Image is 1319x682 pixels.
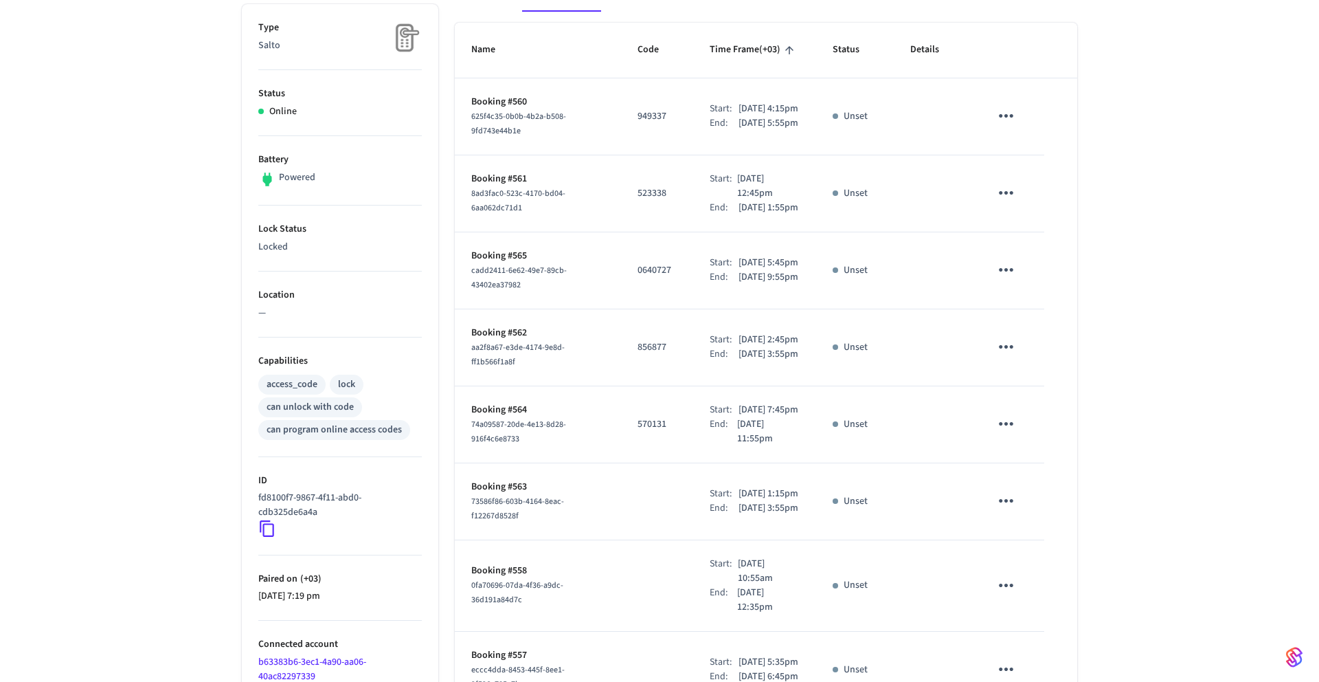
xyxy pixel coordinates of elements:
p: [DATE] 5:35pm [739,655,798,670]
p: [DATE] 12:45pm [737,172,799,201]
p: Salto [258,38,422,53]
p: [DATE] 5:55pm [739,116,798,131]
p: Capabilities [258,354,422,368]
p: [DATE] 4:15pm [739,102,798,116]
p: Booking #565 [471,249,605,263]
p: Booking #557 [471,648,605,663]
p: 523338 [638,186,677,201]
div: End: [710,417,737,446]
span: Code [638,39,677,60]
p: Online [269,104,297,119]
p: [DATE] 11:55pm [737,417,799,446]
p: Booking #564 [471,403,605,417]
p: [DATE] 5:45pm [739,256,798,270]
p: Booking #561 [471,172,605,186]
span: 73586f86-603b-4164-8eac-f12267d8528f [471,496,564,522]
img: Placeholder Lock Image [387,21,422,55]
div: End: [710,270,739,285]
span: 625f4c35-0b0b-4b2a-b508-9fd743e44b1e [471,111,566,137]
img: SeamLogoGradient.69752ec5.svg [1286,646,1303,668]
p: Connected account [258,637,422,652]
p: [DATE] 1:15pm [739,487,798,501]
p: Unset [844,109,868,124]
div: Start: [710,256,739,270]
span: aa2f8a67-e3de-4174-9e8d-ff1b566f1a8f [471,342,565,368]
span: ( +03 ) [297,572,322,586]
div: Start: [710,102,739,116]
p: Location [258,288,422,302]
p: Booking #562 [471,326,605,340]
div: Start: [710,333,739,347]
span: 74a09587-20de-4e13-8d28-916f4c6e8733 [471,419,566,445]
div: can program online access codes [267,423,402,437]
div: Start: [710,487,739,501]
div: access_code [267,377,317,392]
span: Time Frame(+03) [710,39,798,60]
span: Name [471,39,513,60]
p: Booking #560 [471,95,605,109]
div: End: [710,201,739,215]
p: Booking #558 [471,564,605,578]
div: lock [338,377,355,392]
p: ID [258,474,422,488]
p: Powered [279,170,315,185]
p: 856877 [638,340,677,355]
p: Unset [844,578,868,593]
p: [DATE] 7:19 pm [258,589,422,604]
div: End: [710,116,739,131]
p: Unset [844,263,868,278]
div: End: [710,347,739,362]
p: [DATE] 2:45pm [739,333,798,347]
p: Unset [844,340,868,355]
span: 8ad3fac0-523c-4170-bd04-6aa062dc71d1 [471,188,565,214]
p: [DATE] 12:35pm [737,586,799,615]
p: 949337 [638,109,677,124]
div: Start: [710,655,739,670]
div: can unlock with code [267,400,354,415]
p: [DATE] 9:55pm [739,270,798,285]
div: Start: [710,403,739,417]
p: [DATE] 7:45pm [739,403,798,417]
p: [DATE] 10:55am [738,557,800,586]
p: [DATE] 3:55pm [739,347,798,362]
p: Locked [258,240,422,254]
p: Unset [844,417,868,432]
p: Unset [844,663,868,677]
p: 0640727 [638,263,677,278]
div: End: [710,586,737,615]
div: Start: [710,557,738,586]
p: Unset [844,494,868,509]
p: Battery [258,153,422,167]
span: Status [833,39,877,60]
p: 570131 [638,417,677,432]
span: 0fa70696-07da-4f36-a9dc-36d191a84d7c [471,580,563,606]
span: cadd2411-6e62-49e7-89cb-43402ea37982 [471,265,567,291]
p: Booking #563 [471,480,605,494]
div: Start: [710,172,737,201]
p: Lock Status [258,222,422,236]
p: Unset [844,186,868,201]
p: fd8100f7-9867-4f11-abd0-cdb325de6a4a [258,491,416,520]
p: — [258,306,422,320]
p: Status [258,87,422,101]
div: End: [710,501,739,516]
p: [DATE] 1:55pm [739,201,798,215]
p: Paired on [258,572,422,586]
p: [DATE] 3:55pm [739,501,798,516]
span: Details [910,39,957,60]
p: Type [258,21,422,35]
